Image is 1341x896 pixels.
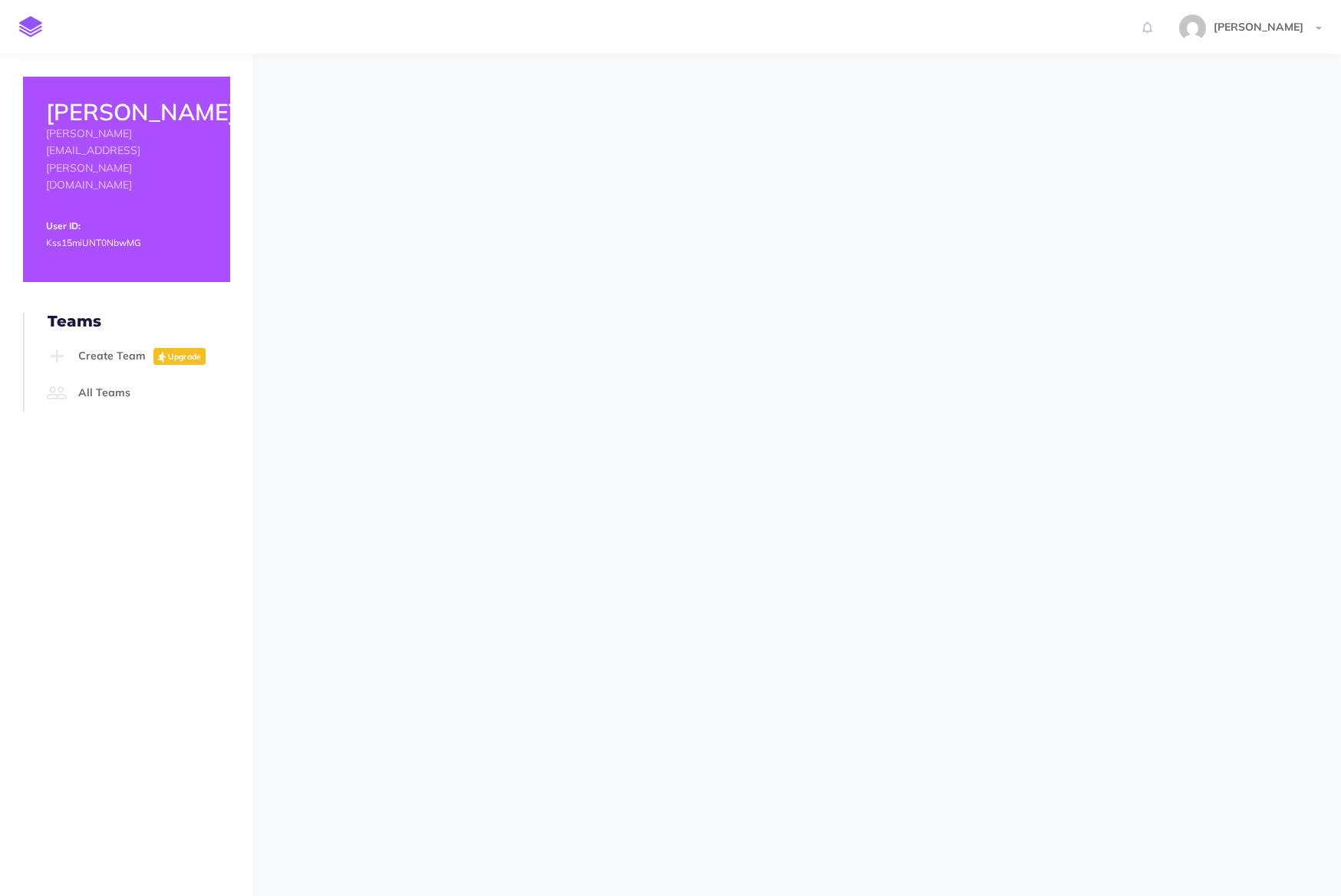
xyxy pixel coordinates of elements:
p: [PERSON_NAME][EMAIL_ADDRESS][PERSON_NAME][DOMAIN_NAME] [46,125,207,194]
h4: Teams [48,313,230,330]
a: Create Team Upgrade [43,338,230,375]
span: [PERSON_NAME] [1206,20,1311,34]
small: Kss15miUNT0NbwMG [46,237,141,248]
a: All Teams [43,375,230,412]
img: logo-mark.svg [19,16,42,38]
img: 5da3de2ef7f569c4e7af1a906648a0de.jpg [1179,15,1206,41]
small: User ID: [46,220,81,231]
small: Upgrade [168,352,202,362]
h2: [PERSON_NAME] [46,100,207,125]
